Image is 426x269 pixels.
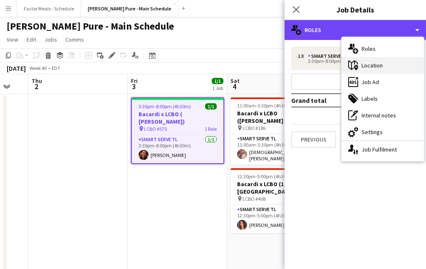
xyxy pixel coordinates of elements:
[132,110,223,125] h3: Bacardi x LCBO ( [PERSON_NAME])
[230,168,324,233] app-job-card: 12:30pm-5:00pm (4h30m)1/1Bacardi x LCBO (1 [GEOGRAPHIC_DATA] ) LCBO #4081 RoleSmart Serve TL1/112...
[131,97,224,164] app-job-card: 3:30pm-8:00pm (4h30m)1/1Bacardi x LCBO ( [PERSON_NAME]) LCBO #5751 RoleSmart Serve TL1/13:30pm-8:...
[342,74,424,90] div: Job Ad
[237,173,292,179] span: 12:30pm-5:00pm (4h30m)
[291,131,336,148] button: Previous
[45,36,57,43] span: Jobs
[32,77,42,85] span: Thu
[205,126,217,132] span: 1 Role
[81,0,178,17] button: [PERSON_NAME] Pure - Main Schedule
[3,34,22,45] a: View
[342,90,424,107] div: Labels
[212,78,223,84] span: 1/1
[243,196,265,202] span: LCBO #408
[243,125,265,131] span: LCBO #186
[7,64,26,72] div: [DATE]
[52,65,60,71] div: EDT
[230,205,324,233] app-card-role: Smart Serve TL1/112:30pm-5:00pm (4h30m)[PERSON_NAME]
[65,36,84,43] span: Comms
[291,94,370,107] td: Grand total
[205,103,217,110] span: 1/1
[130,82,138,91] span: 3
[237,102,292,109] span: 11:00am-3:30pm (4h30m)
[229,82,240,91] span: 4
[342,57,424,74] div: Location
[17,0,81,17] button: Factor Meals - Schedule
[30,82,42,91] span: 2
[23,34,40,45] a: Edit
[230,77,240,85] span: Sat
[230,97,324,165] app-job-card: 11:00am-3:30pm (4h30m)1/1Bacardi x LCBO ([PERSON_NAME] Ave ) LCBO #1861 RoleSmart Serve TL1/111:0...
[131,77,138,85] span: Fri
[308,53,351,59] div: Smart Serve TL
[342,40,424,57] div: Roles
[291,73,419,90] button: Add role
[7,36,18,43] span: View
[342,107,424,124] div: Internal notes
[230,134,324,165] app-card-role: Smart Serve TL1/111:00am-3:30pm (4h30m)[DEMOGRAPHIC_DATA][PERSON_NAME]
[285,4,426,15] h3: Job Details
[27,36,36,43] span: Edit
[139,103,191,110] span: 3:30pm-8:00pm (4h30m)
[132,135,223,163] app-card-role: Smart Serve TL1/13:30pm-8:00pm (4h30m)[PERSON_NAME]
[212,85,223,91] div: 1 Job
[62,34,87,45] a: Comms
[41,34,60,45] a: Jobs
[27,65,48,71] span: Week 40
[342,141,424,158] div: Job Fulfilment
[298,53,308,59] div: 1 x
[285,20,426,40] div: Roles
[144,126,167,132] span: LCBO #575
[298,59,404,63] div: 3:30pm-8:00pm (4h30m)
[230,110,324,125] h3: Bacardi x LCBO ([PERSON_NAME] Ave )
[230,180,324,195] h3: Bacardi x LCBO (1 [GEOGRAPHIC_DATA] )
[342,124,424,140] div: Settings
[7,20,174,32] h1: [PERSON_NAME] Pure - Main Schedule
